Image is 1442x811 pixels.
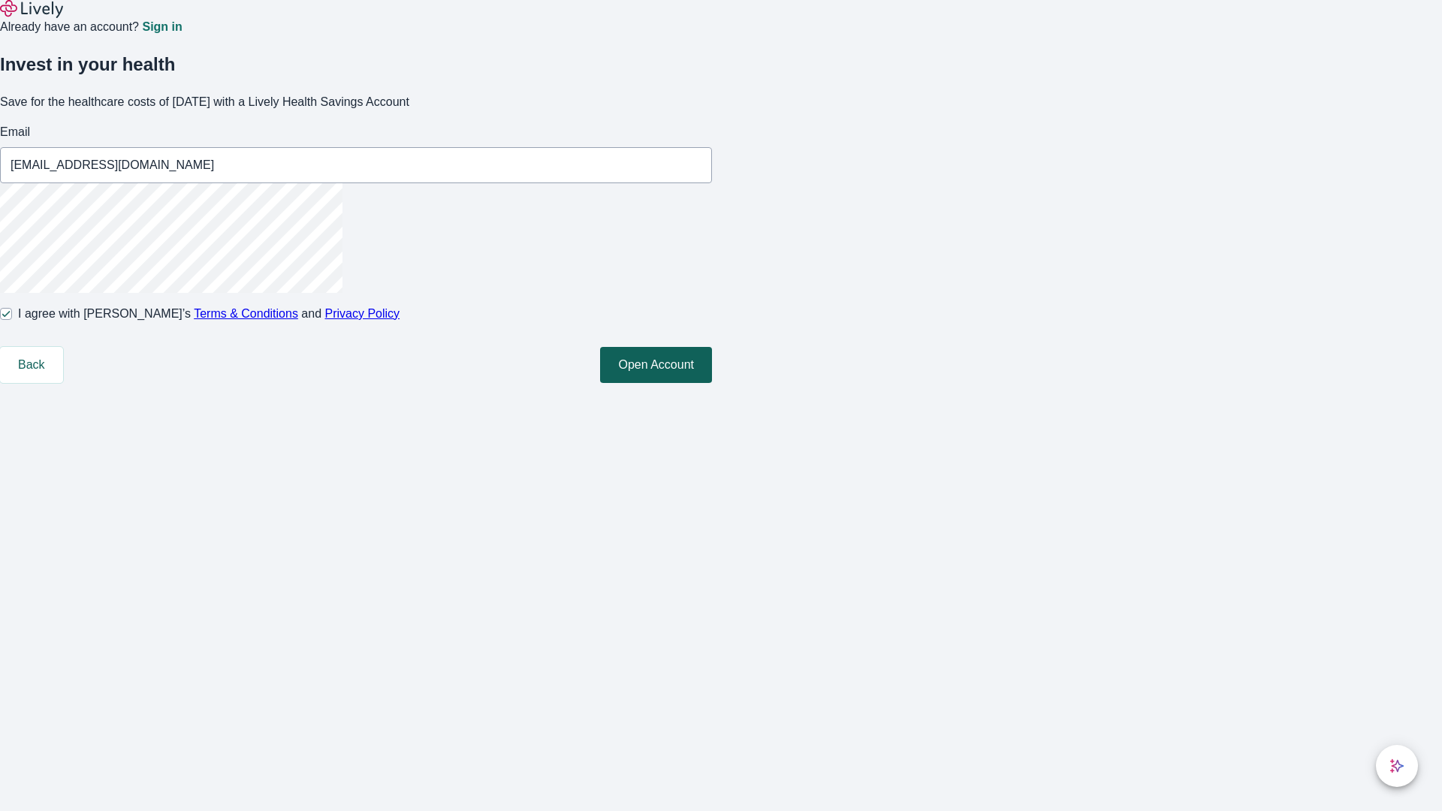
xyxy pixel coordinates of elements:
button: chat [1376,745,1418,787]
a: Terms & Conditions [194,307,298,320]
svg: Lively AI Assistant [1389,758,1404,773]
a: Privacy Policy [325,307,400,320]
button: Open Account [600,347,712,383]
a: Sign in [142,21,182,33]
span: I agree with [PERSON_NAME]’s and [18,305,400,323]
